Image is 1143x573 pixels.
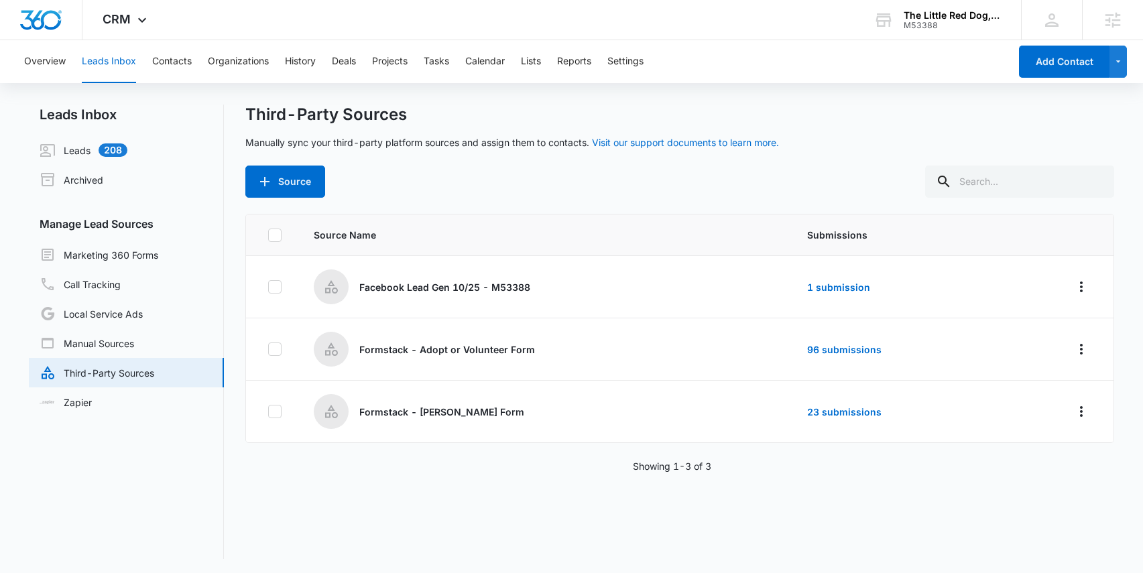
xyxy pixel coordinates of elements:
[1071,401,1092,422] button: Overflow Menu
[925,166,1114,198] input: Search...
[633,459,711,473] p: Showing 1-3 of 3
[1071,276,1092,298] button: Overflow Menu
[557,40,591,83] button: Reports
[245,135,779,149] p: Manually sync your third-party platform sources and assign them to contacts.
[807,281,870,293] a: 1 submission
[245,166,325,198] button: Source
[29,105,224,125] h2: Leads Inbox
[332,40,356,83] button: Deals
[372,40,408,83] button: Projects
[359,405,524,419] p: Formstack - [PERSON_NAME] Form
[40,335,134,351] a: Manual Sources
[1019,46,1109,78] button: Add Contact
[245,105,407,125] h1: Third-Party Sources
[359,280,530,294] p: Facebook Lead Gen 10/25 - M53388
[807,406,882,418] a: 23 submissions
[40,172,103,188] a: Archived
[314,228,775,242] span: Source Name
[424,40,449,83] button: Tasks
[40,247,158,263] a: Marketing 360 Forms
[807,228,983,242] span: Submissions
[359,342,535,357] p: Formstack - Adopt or Volunteer Form
[40,395,92,409] a: Zapier
[465,40,505,83] button: Calendar
[152,40,192,83] button: Contacts
[24,40,66,83] button: Overview
[521,40,541,83] button: Lists
[285,40,316,83] button: History
[40,142,127,158] a: Leads208
[40,276,121,292] a: Call Tracking
[40,365,154,381] a: Third-Party Sources
[103,12,131,26] span: CRM
[807,344,882,355] a: 96 submissions
[904,21,1002,30] div: account id
[904,10,1002,21] div: account name
[1071,338,1092,360] button: Overflow Menu
[40,306,143,322] a: Local Service Ads
[82,40,136,83] button: Leads Inbox
[29,216,224,232] h3: Manage Lead Sources
[592,137,779,148] a: Visit our support documents to learn more.
[607,40,644,83] button: Settings
[208,40,269,83] button: Organizations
